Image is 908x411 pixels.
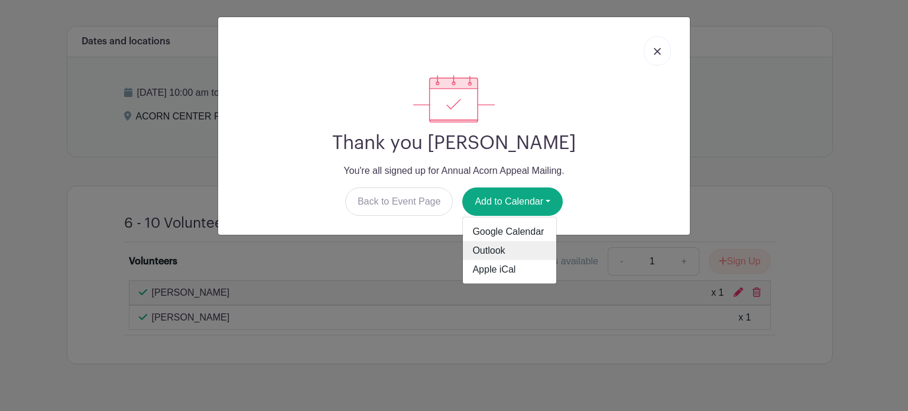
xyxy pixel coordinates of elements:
[228,164,680,178] p: You're all signed up for Annual Acorn Appeal Mailing.
[463,222,556,241] a: Google Calendar
[413,75,495,122] img: signup_complete-c468d5dda3e2740ee63a24cb0ba0d3ce5d8a4ecd24259e683200fb1569d990c8.svg
[654,48,661,55] img: close_button-5f87c8562297e5c2d7936805f587ecaba9071eb48480494691a3f1689db116b3.svg
[462,187,563,216] button: Add to Calendar
[463,241,556,260] a: Outlook
[345,187,453,216] a: Back to Event Page
[228,132,680,154] h2: Thank you [PERSON_NAME]
[463,260,556,279] a: Apple iCal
